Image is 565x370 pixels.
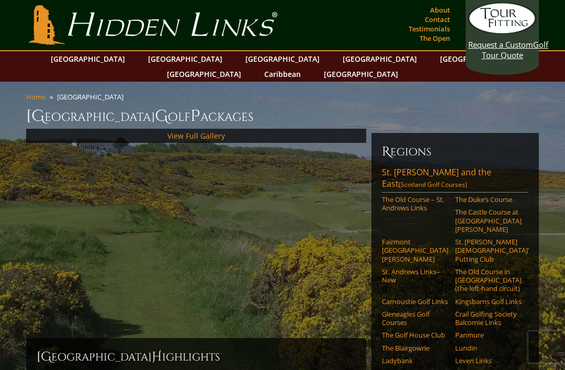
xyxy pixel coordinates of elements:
[143,51,228,66] a: [GEOGRAPHIC_DATA]
[435,51,519,66] a: [GEOGRAPHIC_DATA]
[382,267,448,285] a: St. Andrews Links–New
[417,31,453,46] a: The Open
[57,92,128,102] li: [GEOGRAPHIC_DATA]
[167,131,225,141] a: View Full Gallery
[26,92,46,102] a: Home
[455,208,522,233] a: The Castle Course at [GEOGRAPHIC_DATA][PERSON_NAME]
[382,297,448,306] a: Carnoustie Golf Links
[468,3,536,60] a: Request a CustomGolf Tour Quote
[427,3,453,17] a: About
[46,51,130,66] a: [GEOGRAPHIC_DATA]
[382,166,528,193] a: St. [PERSON_NAME] and the East(Scotland Golf Courses)
[382,238,448,263] a: Fairmont [GEOGRAPHIC_DATA][PERSON_NAME]
[190,106,200,127] span: P
[155,106,168,127] span: G
[337,51,422,66] a: [GEOGRAPHIC_DATA]
[382,344,448,352] a: The Blairgowrie
[382,331,448,339] a: The Golf House Club
[382,143,528,160] h6: Regions
[455,297,522,306] a: Kingsbarns Golf Links
[455,238,522,263] a: St. [PERSON_NAME] [DEMOGRAPHIC_DATA]’ Putting Club
[455,331,522,339] a: Panmure
[162,66,246,82] a: [GEOGRAPHIC_DATA]
[26,106,539,127] h1: [GEOGRAPHIC_DATA] olf ackages
[422,12,453,27] a: Contact
[382,195,448,212] a: The Old Course – St. Andrews Links
[319,66,403,82] a: [GEOGRAPHIC_DATA]
[455,267,522,293] a: The Old Course in [GEOGRAPHIC_DATA] (the left-hand circuit)
[382,356,448,365] a: Ladybank
[455,356,522,365] a: Leven Links
[152,349,162,365] span: H
[455,195,522,204] a: The Duke’s Course
[468,39,533,50] span: Request a Custom
[399,180,467,189] span: (Scotland Golf Courses)
[240,51,325,66] a: [GEOGRAPHIC_DATA]
[455,310,522,327] a: Crail Golfing Society Balcomie Links
[382,310,448,327] a: Gleneagles Golf Courses
[455,344,522,352] a: Lundin
[37,349,356,365] h2: [GEOGRAPHIC_DATA] ighlights
[259,66,306,82] a: Caribbean
[406,21,453,36] a: Testimonials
